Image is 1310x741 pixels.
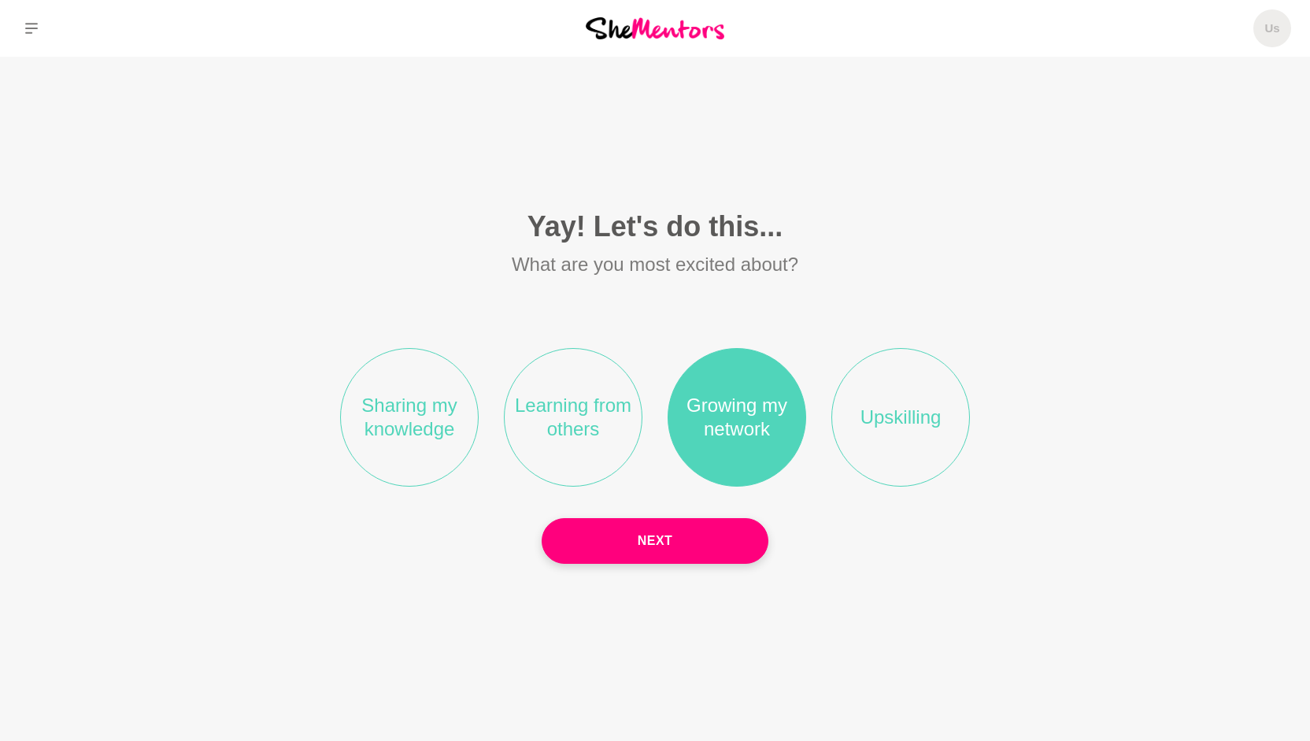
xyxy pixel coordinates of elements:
a: Us [1253,9,1291,47]
img: She Mentors Logo [586,17,724,39]
h5: Us [1264,21,1279,36]
p: What are you most excited about? [214,250,1096,279]
button: Next [542,518,768,564]
h1: Yay! Let's do this... [214,209,1096,244]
